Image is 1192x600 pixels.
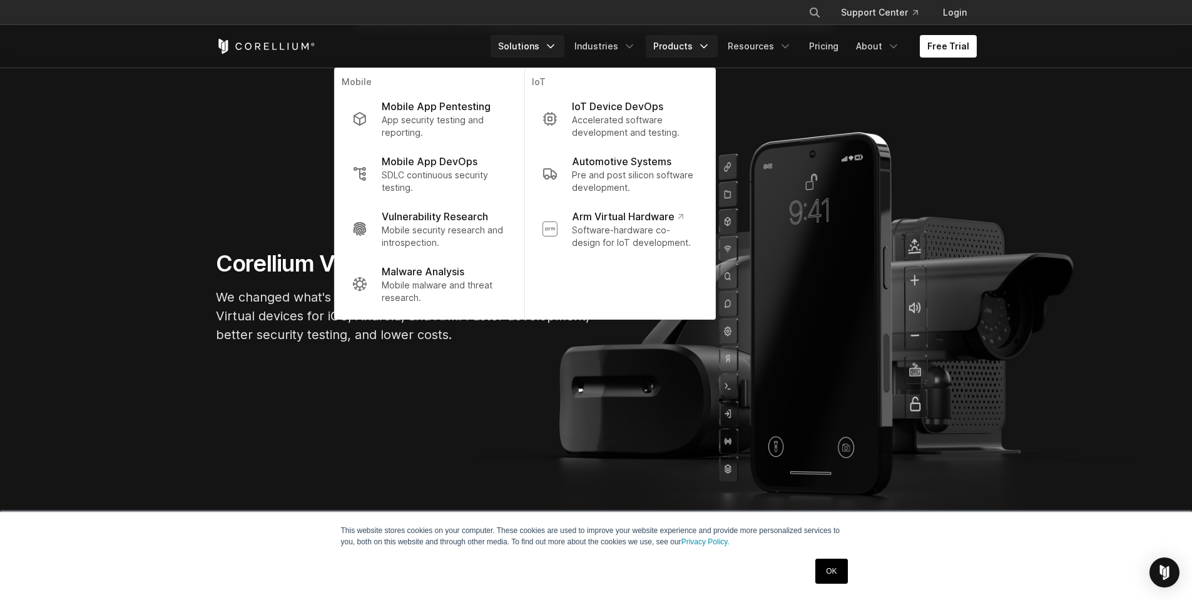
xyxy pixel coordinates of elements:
[341,525,852,547] p: This website stores cookies on your computer. These cookies are used to improve your website expe...
[572,99,663,114] p: IoT Device DevOps
[491,35,564,58] a: Solutions
[382,224,506,249] p: Mobile security research and introspection.
[532,146,707,201] a: Automotive Systems Pre and post silicon software development.
[572,224,697,249] p: Software-hardware co-design for IoT development.
[793,1,977,24] div: Navigation Menu
[572,209,683,224] p: Arm Virtual Hardware
[382,114,506,139] p: App security testing and reporting.
[216,39,315,54] a: Corellium Home
[382,154,477,169] p: Mobile App DevOps
[681,537,730,546] a: Privacy Policy.
[382,169,506,194] p: SDLC continuous security testing.
[572,114,697,139] p: Accelerated software development and testing.
[532,91,707,146] a: IoT Device DevOps Accelerated software development and testing.
[342,146,516,201] a: Mobile App DevOps SDLC continuous security testing.
[572,154,671,169] p: Automotive Systems
[831,1,928,24] a: Support Center
[342,91,516,146] a: Mobile App Pentesting App security testing and reporting.
[491,35,977,58] div: Navigation Menu
[1149,557,1179,587] div: Open Intercom Messenger
[803,1,826,24] button: Search
[567,35,643,58] a: Industries
[342,257,516,312] a: Malware Analysis Mobile malware and threat research.
[848,35,907,58] a: About
[646,35,718,58] a: Products
[532,76,707,91] p: IoT
[382,209,488,224] p: Vulnerability Research
[382,99,491,114] p: Mobile App Pentesting
[920,35,977,58] a: Free Trial
[933,1,977,24] a: Login
[815,559,847,584] a: OK
[720,35,799,58] a: Resources
[572,169,697,194] p: Pre and post silicon software development.
[342,201,516,257] a: Vulnerability Research Mobile security research and introspection.
[802,35,846,58] a: Pricing
[382,264,464,279] p: Malware Analysis
[342,76,516,91] p: Mobile
[216,288,591,344] p: We changed what's possible, so you can build what's next. Virtual devices for iOS, Android, and A...
[532,201,707,257] a: Arm Virtual Hardware Software-hardware co-design for IoT development.
[216,250,591,278] h1: Corellium Virtual Hardware
[382,279,506,304] p: Mobile malware and threat research.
